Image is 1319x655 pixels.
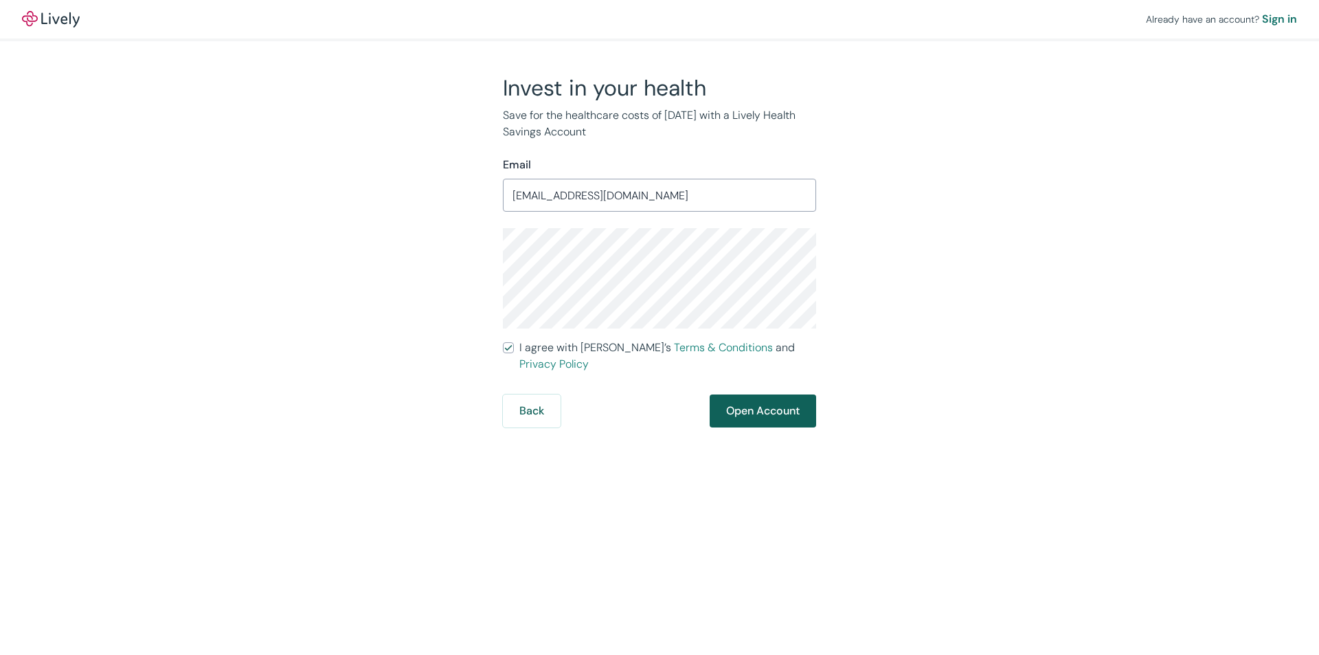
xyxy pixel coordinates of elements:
a: LivelyLively [22,11,80,27]
div: Already have an account? [1146,11,1297,27]
img: Lively [22,11,80,27]
button: Open Account [710,395,816,428]
span: I agree with [PERSON_NAME]’s and [519,340,816,373]
label: Email [503,157,531,173]
button: Back [503,395,561,428]
a: Privacy Policy [519,357,589,371]
a: Sign in [1262,11,1297,27]
a: Terms & Conditions [674,340,773,355]
h2: Invest in your health [503,74,816,102]
p: Save for the healthcare costs of [DATE] with a Lively Health Savings Account [503,107,816,140]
